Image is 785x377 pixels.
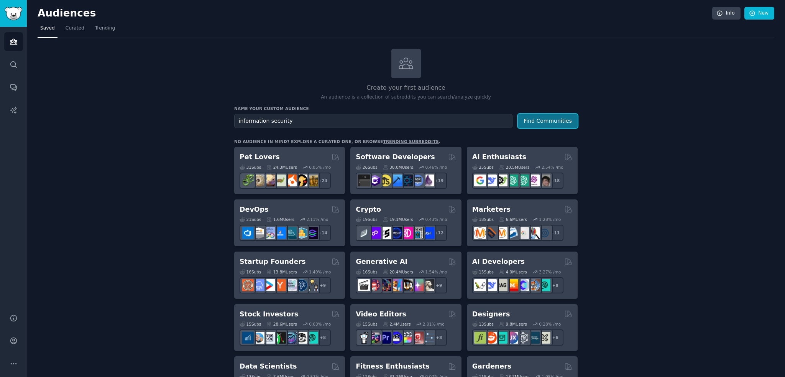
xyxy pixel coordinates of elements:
[472,257,525,267] h2: AI Developers
[496,227,507,239] img: AskMarketing
[306,332,318,344] img: technicalanalysis
[242,332,254,344] img: dividends
[358,332,370,344] img: gopro
[40,25,55,32] span: Saved
[383,217,413,222] div: 19.1M Users
[234,83,578,93] h2: Create your first audience
[528,175,540,186] img: OpenAIDev
[379,227,391,239] img: ethstaker
[309,321,331,327] div: 0.63 % /mo
[369,279,381,291] img: dalle2
[517,227,529,239] img: googleads
[472,165,494,170] div: 25 Sub s
[356,257,407,267] h2: Generative AI
[425,217,447,222] div: 0.43 % /mo
[66,25,84,32] span: Curated
[306,175,318,186] img: dogbreed
[383,321,411,327] div: 2.4M Users
[485,279,497,291] img: DeepSeek
[266,217,294,222] div: 1.6M Users
[474,279,486,291] img: LangChain
[485,175,497,186] img: DeepSeek
[379,279,391,291] img: deepdream
[296,227,307,239] img: aws_cdk
[472,217,494,222] div: 18 Sub s
[412,175,424,186] img: AskComputerScience
[285,332,297,344] img: StocksAndTrading
[315,277,331,293] div: + 9
[401,175,413,186] img: reactnative
[390,227,402,239] img: web3
[528,279,540,291] img: llmops
[425,165,447,170] div: 0.46 % /mo
[472,321,494,327] div: 13 Sub s
[431,173,447,189] div: + 19
[315,173,331,189] div: + 24
[485,332,497,344] img: logodesign
[358,227,370,239] img: ethfinance
[383,269,413,275] div: 20.4M Users
[379,175,391,186] img: learnjavascript
[390,279,402,291] img: sdforall
[383,139,438,144] a: trending subreddits
[539,269,561,275] div: 3.27 % /mo
[712,7,741,20] a: Info
[422,175,434,186] img: elixir
[472,205,511,214] h2: Marketers
[274,332,286,344] img: Trading
[240,321,261,327] div: 15 Sub s
[499,217,527,222] div: 6.6M Users
[92,22,118,38] a: Trending
[506,227,518,239] img: Emailmarketing
[306,279,318,291] img: growmybusiness
[356,310,406,319] h2: Video Editors
[266,269,297,275] div: 13.8M Users
[240,257,305,267] h2: Startup Founders
[379,332,391,344] img: premiere
[539,175,550,186] img: ArtificalIntelligence
[38,22,57,38] a: Saved
[474,175,486,186] img: GoogleGeminiAI
[240,205,269,214] h2: DevOps
[240,310,298,319] h2: Stock Investors
[240,165,261,170] div: 31 Sub s
[369,332,381,344] img: editors
[401,332,413,344] img: finalcutpro
[234,106,578,111] h3: Name your custom audience
[547,173,563,189] div: + 18
[496,332,507,344] img: UI_Design
[422,227,434,239] img: defi_
[539,217,561,222] div: 1.28 % /mo
[356,205,381,214] h2: Crypto
[539,332,550,344] img: UX_Design
[542,165,563,170] div: 2.54 % /mo
[431,329,447,346] div: + 8
[266,165,297,170] div: 24.3M Users
[499,269,527,275] div: 4.0M Users
[240,362,297,371] h2: Data Scientists
[296,175,307,186] img: PetAdvice
[425,269,447,275] div: 1.54 % /mo
[517,279,529,291] img: OpenSourceAI
[496,175,507,186] img: AItoolsCatalog
[95,25,115,32] span: Trending
[274,175,286,186] img: turtle
[744,7,774,20] a: New
[517,175,529,186] img: chatgpt_prompts_
[240,152,280,162] h2: Pet Lovers
[234,114,512,128] input: Pick a short name, like "Digital Marketers" or "Movie-Goers"
[285,175,297,186] img: cockatiel
[472,152,526,162] h2: AI Enthusiasts
[431,277,447,293] div: + 9
[369,227,381,239] img: 0xPolygon
[263,175,275,186] img: leopardgeckos
[356,269,377,275] div: 16 Sub s
[412,227,424,239] img: CryptoNews
[517,332,529,344] img: userexperience
[390,175,402,186] img: iOSProgramming
[315,329,331,346] div: + 8
[431,225,447,241] div: + 12
[356,321,377,327] div: 15 Sub s
[296,332,307,344] img: swingtrading
[285,279,297,291] img: indiehackers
